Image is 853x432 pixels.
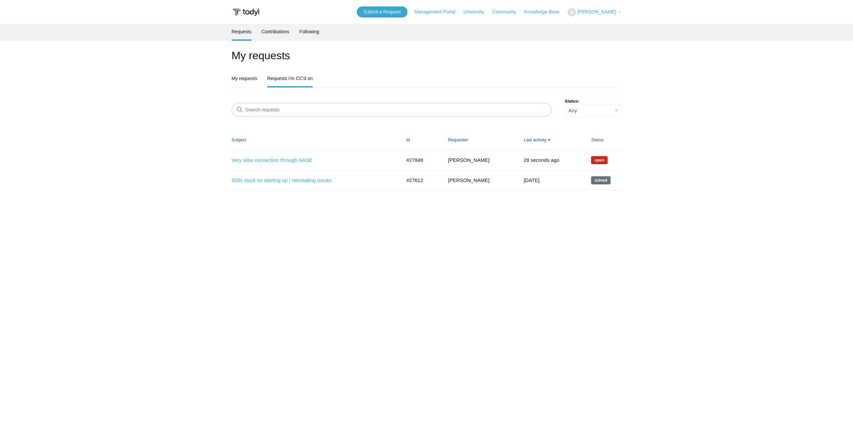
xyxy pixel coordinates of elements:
time: 09/11/2025, 10:10 [524,157,559,163]
img: Todyl Support Center Help Center home page [232,6,260,19]
span: We are working on a response for you [591,156,608,164]
button: [PERSON_NAME] [568,8,621,16]
a: SGN stuck on starting up / reinstalling issues [232,177,391,184]
th: Id [400,130,441,150]
td: #27848 [400,150,441,170]
a: Management Portal [414,8,462,15]
h1: My requests [232,47,622,64]
a: Requests I'm CC'd on [267,71,313,86]
a: My requests [232,71,257,86]
time: 08/26/2025, 12:03 [524,177,539,183]
th: Status [584,130,621,150]
td: #27612 [400,170,441,190]
td: [PERSON_NAME] [441,150,517,170]
a: Very slow connection through SASE [232,156,391,164]
th: Subject [232,130,400,150]
a: Following [299,24,319,39]
a: Contributions [262,24,289,39]
th: Requester [441,130,517,150]
td: [PERSON_NAME] [441,170,517,190]
a: Community [492,8,523,15]
a: Last activity▼ [524,137,546,142]
a: University [463,8,491,15]
a: Requests [232,24,251,39]
a: Knowledge Base [524,8,566,15]
a: Submit a Request [357,6,408,17]
span: This request has been solved [591,176,611,184]
input: Search requests [232,103,551,116]
span: ▼ [547,137,551,142]
span: [PERSON_NAME] [577,9,616,14]
label: Status: [565,98,622,105]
